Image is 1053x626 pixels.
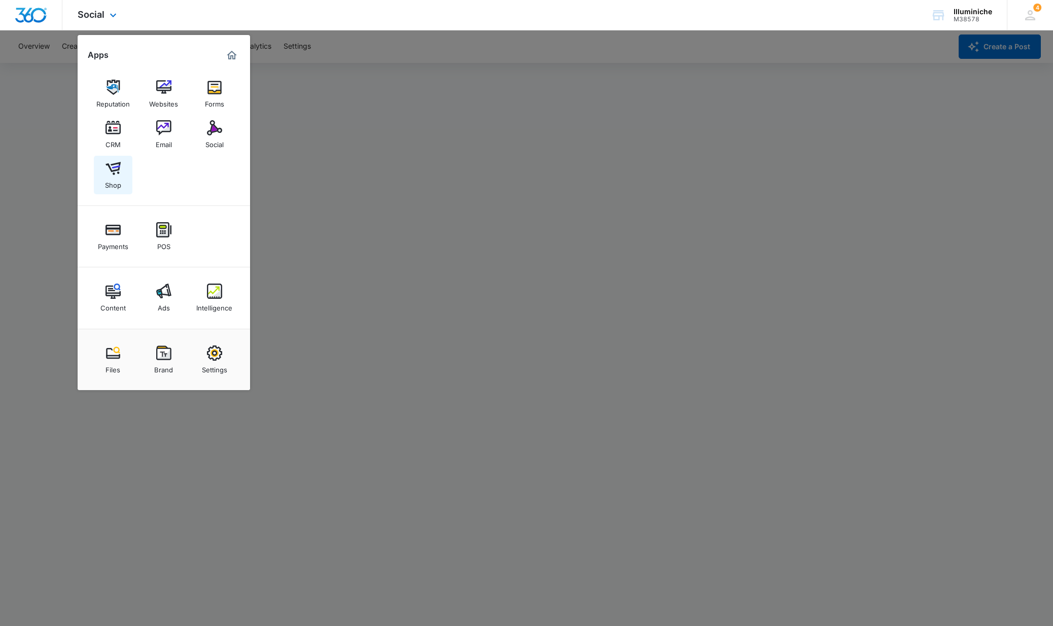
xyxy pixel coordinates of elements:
a: Brand [145,340,183,379]
div: Social [205,135,224,149]
a: Forms [195,75,234,113]
div: notifications count [1033,4,1041,12]
div: Ads [158,299,170,312]
div: Forms [205,95,224,108]
a: Email [145,115,183,154]
a: Files [94,340,132,379]
div: Files [106,361,120,374]
div: Reputation [96,95,130,108]
a: POS [145,217,183,256]
a: Websites [145,75,183,113]
div: Email [156,135,172,149]
div: Intelligence [196,299,232,312]
a: Settings [195,340,234,379]
div: account id [954,16,992,23]
a: CRM [94,115,132,154]
div: account name [954,8,992,16]
h2: Apps [88,50,109,60]
span: 4 [1033,4,1041,12]
a: Reputation [94,75,132,113]
div: Websites [149,95,178,108]
a: Shop [94,156,132,194]
span: Social [78,9,104,20]
a: Social [195,115,234,154]
a: Marketing 360® Dashboard [224,47,240,63]
div: Shop [105,176,121,189]
div: Settings [202,361,227,374]
div: Brand [154,361,173,374]
div: Content [100,299,126,312]
div: POS [157,237,170,251]
div: CRM [106,135,121,149]
a: Content [94,279,132,317]
a: Ads [145,279,183,317]
a: Intelligence [195,279,234,317]
div: Payments [98,237,128,251]
a: Payments [94,217,132,256]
